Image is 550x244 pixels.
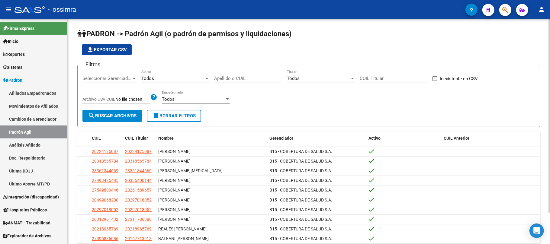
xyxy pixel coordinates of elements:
button: Borrar Filtros [147,110,201,122]
span: 23361344669 [125,168,152,173]
span: Integración (discapacidad) [3,194,59,200]
datatable-header-cell: CUIL Anterior [441,132,540,145]
span: B15 - COBERTURA DE SALUD S.A. [269,227,332,231]
span: 20224175087 [125,149,152,154]
span: B15 - COBERTURA DE SALUD S.A. [269,168,332,173]
span: 20218965769 [125,227,152,231]
mat-icon: search [88,112,95,119]
span: 20312961432 [92,217,118,222]
span: 23361344669 [92,168,118,173]
button: Exportar CSV [82,44,132,55]
span: B15 - COBERTURA DE SALUD S.A. [269,149,332,154]
span: Sistema [3,64,23,71]
span: [PERSON_NAME] [158,178,191,183]
span: Seleccionar Gerenciador [82,76,131,81]
span: Gerenciador [269,136,293,141]
span: Borrar Filtros [152,113,196,119]
span: 20297018052 [125,207,152,212]
span: 20218965769 [92,227,118,231]
span: 27493425485 [92,178,118,183]
span: 20261589657 [125,188,152,192]
span: REALES [PERSON_NAME] [158,227,207,231]
span: B15 - COBERTURA DE SALUD S.A. [269,159,332,163]
h3: Filtros [82,60,103,69]
span: Nombre [158,136,174,141]
span: [PERSON_NAME] [158,188,191,192]
span: 20335400144 [125,178,152,183]
span: Padrón [3,77,22,84]
datatable-header-cell: CUIL [89,132,123,145]
span: 20318565784 [125,159,152,163]
span: [PERSON_NAME] [158,217,191,222]
span: 27395836086 [92,236,118,241]
span: Hospitales Públicos [3,207,47,213]
span: B15 - COBERTURA DE SALUD S.A. [269,236,332,241]
span: Exportar CSV [87,47,127,52]
span: Buscar Archivos [88,113,137,119]
span: Todos [287,76,300,81]
mat-icon: file_download [87,46,94,53]
datatable-header-cell: CUIL Titular [123,132,156,145]
span: [PERSON_NAME][MEDICAL_DATA] [158,168,223,173]
span: CUIL Titular [125,136,148,141]
span: [PERSON_NAME] [158,159,191,163]
span: CUIL Anterior [444,136,469,141]
span: - ossimra [48,3,76,16]
span: 20499068280 [92,198,118,202]
span: 20167713913 [125,236,152,241]
span: PADRON -> Padrón Agil (o padrón de permisos y liquidaciones) [77,30,291,38]
datatable-header-cell: Nombre [156,132,267,145]
datatable-header-cell: Gerenciador [267,132,366,145]
span: 20318565784 [92,159,118,163]
input: Archivo CSV CUIL [115,97,150,102]
span: B15 - COBERTURA DE SALUD S.A. [269,217,332,222]
span: Archivo CSV CUIL [82,97,115,102]
mat-icon: delete [152,112,159,119]
div: Open Intercom Messenger [529,223,544,238]
span: BALEANI [PERSON_NAME] [158,236,209,241]
span: Todos [141,76,154,81]
span: [PERSON_NAME] [158,207,191,212]
span: Firma Express [3,25,34,32]
span: Inexistente en CSV [440,75,478,82]
datatable-header-cell: Activo [366,132,441,145]
span: B15 - COBERTURA DE SALUD S.A. [269,198,332,202]
span: [PERSON_NAME] [158,198,191,202]
mat-icon: person [538,6,545,13]
span: [PERSON_NAME] [158,149,191,154]
span: 20224175087 [92,149,118,154]
span: B15 - COBERTURA DE SALUD S.A. [269,188,332,192]
span: B15 - COBERTURA DE SALUD S.A. [269,178,332,183]
span: 27311786380 [125,217,152,222]
span: B15 - COBERTURA DE SALUD S.A. [269,207,332,212]
span: 20297018052 [125,198,152,202]
span: Explorador de Archivos [3,233,51,239]
button: Buscar Archivos [82,110,142,122]
mat-icon: help [150,93,157,101]
span: 27549800446 [92,188,118,192]
span: Todos [162,97,175,102]
span: Inicio [3,38,18,45]
span: CUIL [92,136,101,141]
span: Reportes [3,51,25,58]
span: ANMAT - Trazabilidad [3,220,50,226]
mat-icon: menu [5,6,12,13]
span: Activo [369,136,381,141]
span: 20297018052 [92,207,118,212]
